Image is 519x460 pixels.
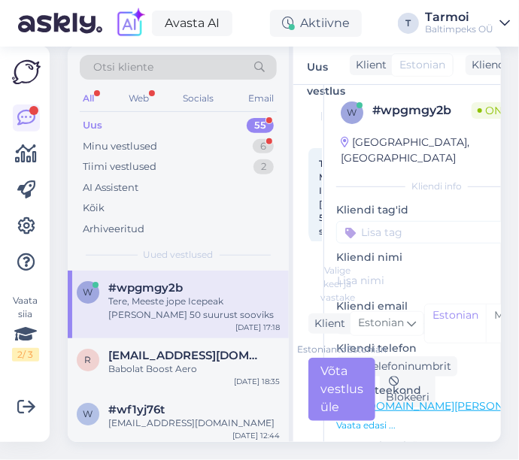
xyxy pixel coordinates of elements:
[232,430,280,441] div: [DATE] 12:44
[108,362,280,376] div: Babolat Boost Aero
[108,295,280,322] div: Tere, Meeste jope Icepeak [PERSON_NAME] 50 suurust sooviks
[83,180,138,195] div: AI Assistent
[341,135,507,166] div: [GEOGRAPHIC_DATA], [GEOGRAPHIC_DATA]
[80,89,97,108] div: All
[247,118,274,133] div: 55
[108,403,165,416] span: #wf1yj76t
[308,316,345,331] div: Klient
[425,23,493,35] div: Baltimpeks OÜ
[126,89,152,108] div: Web
[398,13,419,34] div: T
[83,222,144,237] div: Arhiveeritud
[319,158,400,237] span: Tere, Meeste jope Icepeak [PERSON_NAME] 50 suurust sooviks
[372,101,472,120] div: # wpgmgy2b
[152,11,232,36] a: Avasta AI
[83,201,105,216] div: Kõik
[108,349,265,362] span: roolmiiamarii@gmail.com
[108,416,280,430] div: [EMAIL_ADDRESS][DOMAIN_NAME]
[85,354,92,365] span: r
[235,322,280,333] div: [DATE] 17:18
[307,55,345,75] label: Uus vestlus
[358,315,404,331] span: Estonian
[108,281,183,295] span: #wpgmgy2b
[348,107,357,118] span: w
[336,356,457,377] div: Küsi telefoninumbrit
[350,57,387,73] div: Klient
[114,8,146,39] img: explore-ai
[83,139,157,154] div: Minu vestlused
[425,304,486,343] div: Estonian
[12,294,39,362] div: Vaata siia
[308,358,375,421] div: Võta vestlus üle
[93,59,153,75] span: Otsi kliente
[494,308,517,322] span: Muu
[83,118,102,133] div: Uus
[12,58,41,86] img: Askly Logo
[83,408,93,419] span: w
[425,11,510,35] a: TarmoiBaltimpeks OÜ
[425,11,493,23] div: Tarmoi
[83,159,156,174] div: Tiimi vestlused
[253,159,274,174] div: 2
[245,89,277,108] div: Email
[83,286,93,298] span: w
[180,89,217,108] div: Socials
[399,57,445,73] span: Estonian
[297,343,387,356] div: Estonian to Estonian
[308,109,364,123] div: [DATE]
[270,10,362,37] div: Aktiivne
[144,248,214,262] span: Uued vestlused
[234,376,280,387] div: [DATE] 18:35
[253,139,274,154] div: 6
[12,348,39,362] div: 2 / 3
